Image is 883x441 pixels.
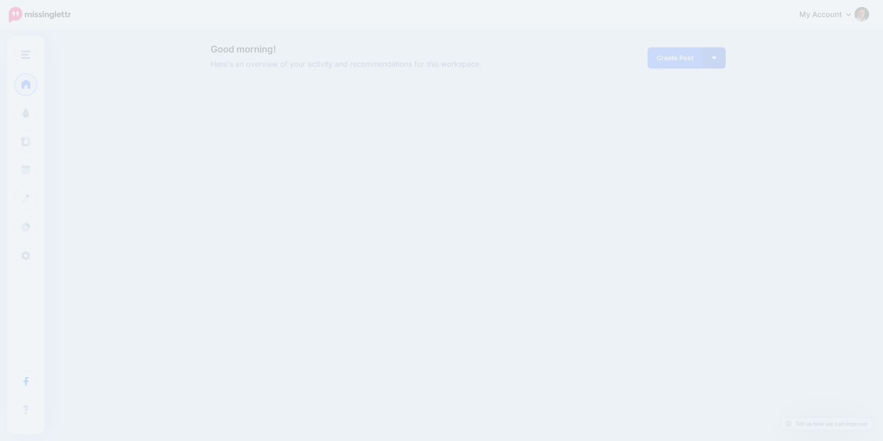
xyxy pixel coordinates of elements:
[790,4,869,26] a: My Account
[648,47,703,69] a: Create Post
[712,57,717,59] img: arrow-down-white.png
[21,51,30,59] img: menu.png
[9,7,71,23] img: Missinglettr
[211,44,276,55] span: Good morning!
[211,58,550,70] span: Here's an overview of your activity and recommendations for this workspace.
[781,418,872,430] a: Tell us how we can improve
